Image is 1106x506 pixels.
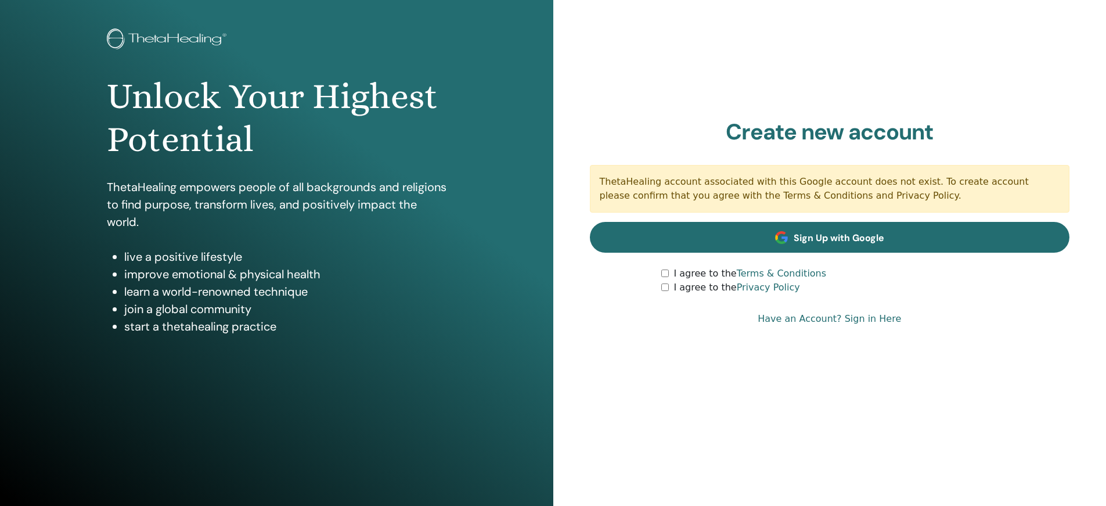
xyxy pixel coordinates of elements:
li: improve emotional & physical health [124,265,446,283]
span: Sign Up with Google [794,232,884,244]
h1: Unlock Your Highest Potential [107,75,446,162]
a: Sign Up with Google [590,222,1070,253]
div: ThetaHealing account associated with this Google account does not exist. To create account please... [590,165,1070,213]
a: Terms & Conditions [737,268,826,279]
label: I agree to the [673,267,826,281]
li: live a positive lifestyle [124,248,446,265]
li: start a thetahealing practice [124,318,446,335]
p: ThetaHealing empowers people of all backgrounds and religions to find purpose, transform lives, a... [107,178,446,231]
a: Privacy Policy [737,282,800,293]
li: learn a world-renowned technique [124,283,446,300]
label: I agree to the [673,281,799,295]
li: join a global community [124,300,446,318]
a: Have an Account? Sign in Here [758,312,901,326]
h2: Create new account [590,119,1070,146]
